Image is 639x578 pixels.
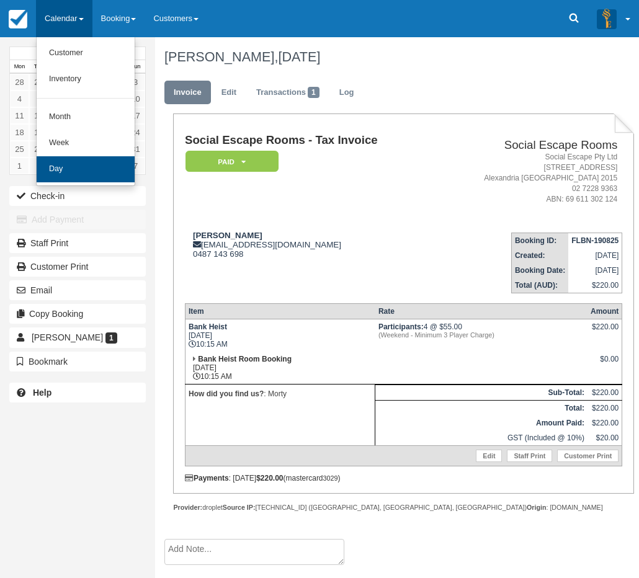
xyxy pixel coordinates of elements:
[568,263,622,278] td: [DATE]
[256,474,283,482] strong: $220.00
[126,60,145,74] th: Sun
[105,332,117,344] span: 1
[10,107,29,124] a: 11
[29,124,48,141] a: 19
[9,210,146,229] button: Add Payment
[29,60,48,74] th: Tue
[37,130,135,156] a: Week
[193,231,262,240] strong: [PERSON_NAME]
[126,124,145,141] a: 24
[507,450,552,462] a: Staff Print
[378,331,584,339] em: (Weekend - Minimum 3 Player Charge)
[10,158,29,174] a: 1
[10,60,29,74] th: Mon
[588,400,622,416] td: $220.00
[557,450,619,462] a: Customer Print
[37,156,135,182] a: Day
[591,355,619,373] div: $0.00
[597,9,617,29] img: A3
[527,504,546,511] strong: Origin
[212,81,246,105] a: Edit
[476,450,502,462] a: Edit
[185,231,436,259] div: [EMAIL_ADDRESS][DOMAIN_NAME] 0487 143 698
[29,107,48,124] a: 12
[37,40,135,66] a: Customer
[29,141,48,158] a: 26
[378,322,424,331] strong: Participants
[511,248,568,263] th: Created:
[375,416,588,430] th: Amount Paid:
[32,332,103,342] span: [PERSON_NAME]
[9,304,146,324] button: Copy Booking
[173,503,634,512] div: droplet [TECHNICAL_ID] ([GEOGRAPHIC_DATA], [GEOGRAPHIC_DATA], [GEOGRAPHIC_DATA]) : [DOMAIN_NAME]
[588,416,622,430] td: $220.00
[185,474,622,482] div: : [DATE] (mastercard )
[36,37,135,186] ul: Calendar
[126,107,145,124] a: 17
[126,141,145,158] a: 31
[375,385,588,400] th: Sub-Total:
[164,50,625,64] h1: [PERSON_NAME],
[568,278,622,293] td: $220.00
[173,504,202,511] strong: Provider:
[189,389,264,398] strong: How did you find us?
[9,186,146,206] button: Check-in
[185,352,375,385] td: [DATE] 10:15 AM
[511,233,568,248] th: Booking ID:
[198,355,292,363] strong: Bank Heist Room Booking
[308,87,319,98] span: 1
[10,74,29,91] a: 28
[37,104,135,130] a: Month
[278,49,320,64] span: [DATE]
[9,233,146,253] a: Staff Print
[33,388,51,398] b: Help
[126,74,145,91] a: 3
[29,158,48,174] a: 2
[29,91,48,107] a: 5
[10,91,29,107] a: 4
[588,303,622,319] th: Amount
[571,236,619,245] strong: FLBN-190825
[9,280,146,300] button: Email
[9,10,27,29] img: checkfront-main-nav-mini-logo.png
[441,152,618,205] address: Social Escape Pty Ltd [STREET_ADDRESS] Alexandria [GEOGRAPHIC_DATA] 2015 02 7228 9363 ABN: 69 611...
[189,388,372,400] p: : Morty
[375,319,588,352] td: 4 @ $55.00
[375,303,588,319] th: Rate
[511,278,568,293] th: Total (AUD):
[441,139,618,152] h2: Social Escape Rooms
[330,81,364,105] a: Log
[10,141,29,158] a: 25
[591,322,619,341] div: $220.00
[9,327,146,347] a: [PERSON_NAME] 1
[223,504,256,511] strong: Source IP:
[10,124,29,141] a: 18
[185,134,436,147] h1: Social Escape Rooms - Tax Invoice
[511,263,568,278] th: Booking Date:
[185,319,375,352] td: [DATE] 10:15 AM
[375,430,588,446] td: GST (Included @ 10%)
[29,74,48,91] a: 29
[126,91,145,107] a: 10
[126,158,145,174] a: 7
[247,81,329,105] a: Transactions1
[164,81,211,105] a: Invoice
[568,248,622,263] td: [DATE]
[588,385,622,400] td: $220.00
[323,474,338,482] small: 3029
[9,352,146,371] button: Bookmark
[185,303,375,319] th: Item
[185,151,279,172] em: Paid
[37,66,135,92] a: Inventory
[9,257,146,277] a: Customer Print
[189,322,227,331] strong: Bank Heist
[588,430,622,446] td: $20.00
[185,150,274,173] a: Paid
[9,383,146,402] a: Help
[185,474,229,482] strong: Payments
[375,400,588,416] th: Total:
